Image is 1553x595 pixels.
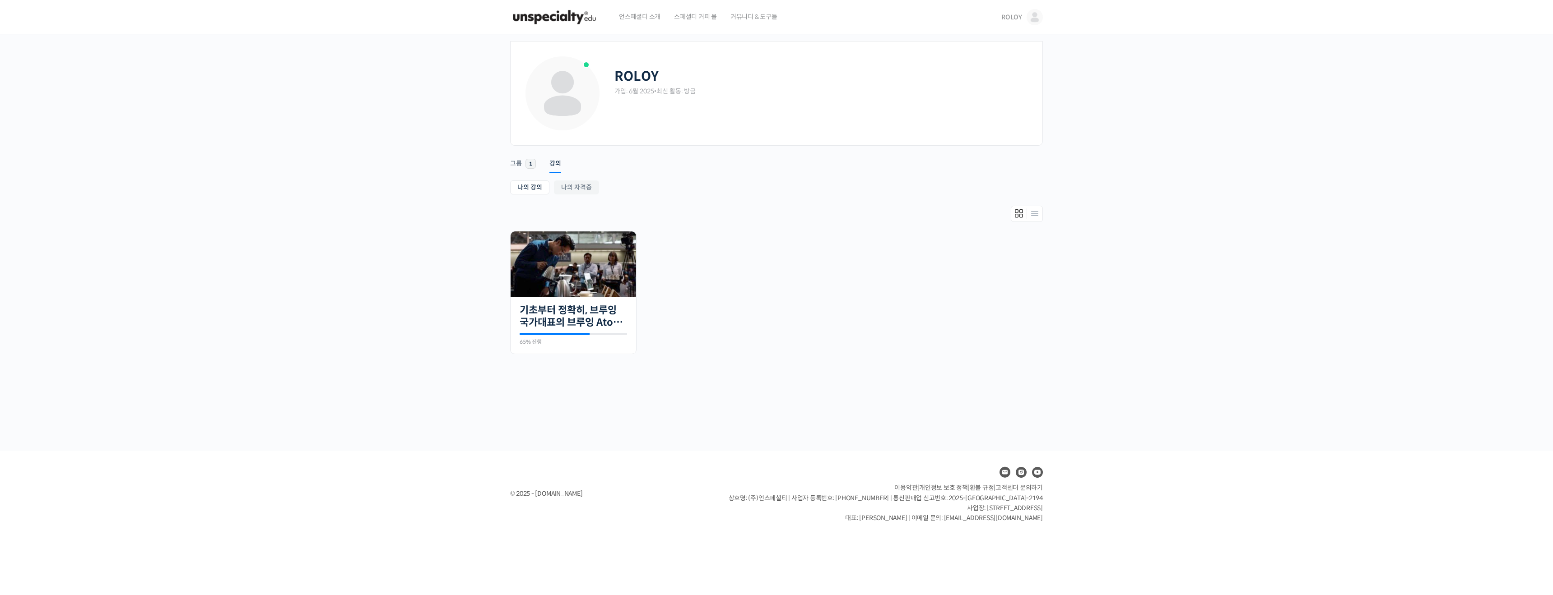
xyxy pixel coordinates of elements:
div: 강의 [549,159,561,173]
div: 가입: 6월 2025 최신 활동: 방금 [614,87,1029,96]
a: 나의 자격증 [554,180,599,194]
a: 강의 [549,148,561,171]
a: 환불 규정 [970,484,994,492]
div: © 2025 - [DOMAIN_NAME] [510,488,706,500]
p: | | | 상호명: (주)언스페셜티 | 사업자 등록번호: [PHONE_NUMBER] | 통신판매업 신고번호: 2025-[GEOGRAPHIC_DATA]-2194 사업장: [ST... [729,483,1043,523]
a: 이용약관 [894,484,917,492]
h2: ROLOY [614,69,659,84]
div: 65% 진행 [520,339,627,345]
span: 고객센터 문의하기 [995,484,1043,492]
span: • [654,87,656,95]
nav: Sub Menu [510,180,1043,197]
nav: Primary menu [510,148,1043,171]
a: 기초부터 정확히, 브루잉 국가대표의 브루잉 AtoZ 클래스 [520,304,627,329]
span: 1 [525,159,536,169]
span: ROLOY [1001,13,1022,21]
div: Members directory secondary navigation [1011,206,1043,222]
a: 그룹 1 [510,148,536,171]
img: Profile photo of roloy1749976809 [524,55,601,132]
a: 개인정보 보호 정책 [919,484,968,492]
div: 그룹 [510,159,522,173]
a: 나의 강의 [510,180,549,194]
